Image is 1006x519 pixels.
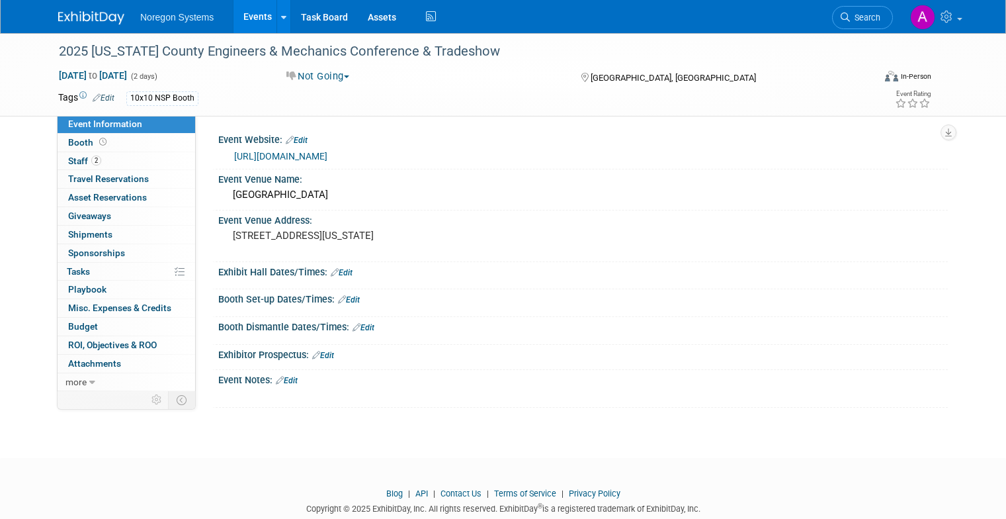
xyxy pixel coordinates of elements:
[58,189,195,207] a: Asset Reservations
[538,502,542,510] sup: ®
[58,373,195,391] a: more
[68,229,112,240] span: Shipments
[54,40,857,64] div: 2025 [US_STATE] County Engineers & Mechanics Conference & Tradeshow
[802,69,931,89] div: Event Format
[218,130,948,147] div: Event Website:
[885,71,898,81] img: Format-Inperson.png
[146,391,169,408] td: Personalize Event Tab Strip
[68,211,111,221] span: Giveaways
[126,91,198,105] div: 10x10 NSP Booth
[140,12,214,23] span: Noregon Systems
[65,377,87,387] span: more
[58,318,195,336] a: Budget
[68,192,147,203] span: Asset Reservations
[218,317,948,334] div: Booth Dismantle Dates/Times:
[353,323,374,332] a: Edit
[331,268,353,277] a: Edit
[58,134,195,152] a: Booth
[569,489,620,498] a: Privacy Policy
[218,289,948,307] div: Booth Set-up Dates/Times:
[87,70,99,81] span: to
[58,226,195,244] a: Shipments
[218,345,948,362] div: Exhibitor Prospectus:
[68,156,101,166] span: Staff
[58,91,114,106] td: Tags
[405,489,413,498] span: |
[169,391,196,408] td: Toggle Event Tabs
[58,281,195,299] a: Playbook
[312,351,334,360] a: Edit
[58,170,195,188] a: Travel Reservations
[58,336,195,354] a: ROI, Objectives & ROO
[218,370,948,387] div: Event Notes:
[233,230,508,242] pre: [STREET_ADDRESS][US_STATE]
[218,169,948,186] div: Event Venue Name:
[850,13,880,23] span: Search
[58,355,195,373] a: Attachments
[58,244,195,262] a: Sponsorships
[68,340,157,350] span: ROI, Objectives & ROO
[338,295,360,305] a: Edit
[483,489,492,498] span: |
[494,489,556,498] a: Terms of Service
[68,137,109,148] span: Booth
[67,266,90,277] span: Tasks
[68,321,98,332] span: Budget
[130,72,157,81] span: (2 days)
[286,136,308,145] a: Edit
[832,6,893,29] a: Search
[68,248,125,258] span: Sponsorships
[895,91,931,97] div: Event Rating
[591,73,756,83] span: [GEOGRAPHIC_DATA], [GEOGRAPHIC_DATA]
[68,118,142,129] span: Event Information
[228,185,938,205] div: [GEOGRAPHIC_DATA]
[386,489,403,498] a: Blog
[276,376,298,385] a: Edit
[58,11,124,24] img: ExhibitDay
[58,115,195,133] a: Event Information
[58,299,195,317] a: Misc. Expenses & Credits
[282,70,355,83] button: Not Going
[93,93,114,103] a: Edit
[91,156,101,165] span: 2
[58,70,128,81] span: [DATE] [DATE]
[900,71,931,81] div: In-Person
[218,262,948,279] div: Exhibit Hall Dates/Times:
[440,489,482,498] a: Contact Us
[58,152,195,170] a: Staff2
[234,151,327,162] a: [URL][DOMAIN_NAME]
[58,263,195,281] a: Tasks
[97,137,109,147] span: Booth not reserved yet
[430,489,439,498] span: |
[68,173,149,184] span: Travel Reservations
[68,358,121,369] span: Attachments
[58,207,195,225] a: Giveaways
[558,489,567,498] span: |
[68,303,171,313] span: Misc. Expenses & Credits
[910,5,935,30] img: Ali Connell
[218,211,948,227] div: Event Venue Address:
[68,284,106,295] span: Playbook
[415,489,428,498] a: API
